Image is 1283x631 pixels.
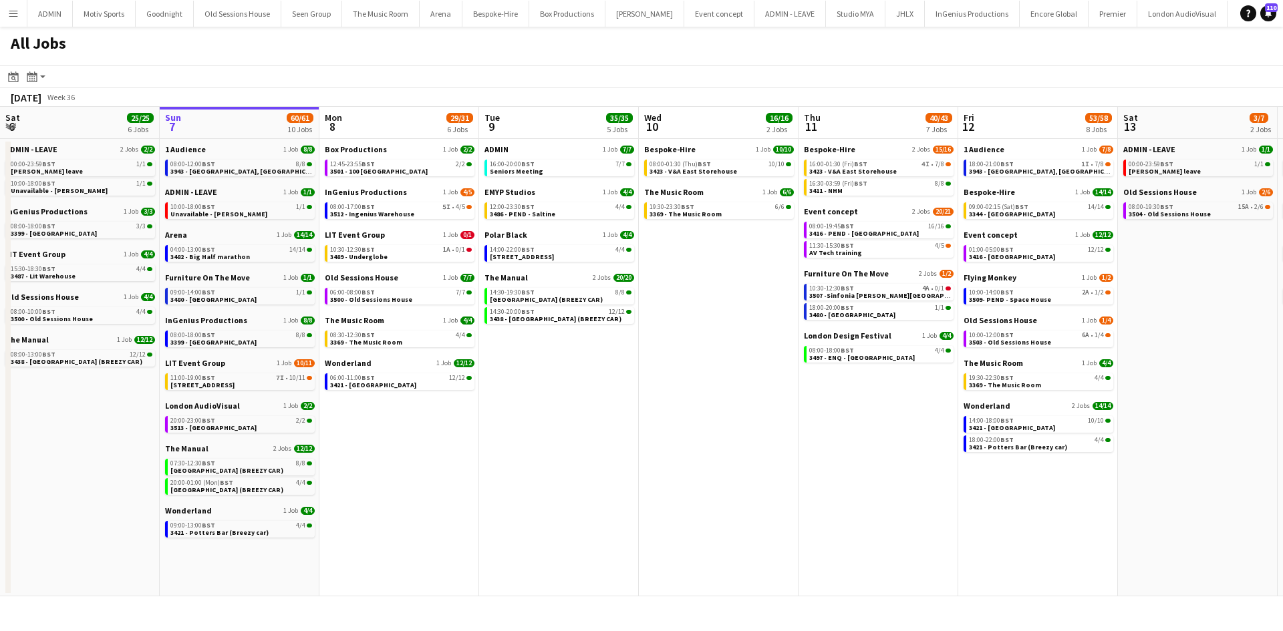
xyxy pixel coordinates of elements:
[1082,146,1097,154] span: 1 Job
[5,249,155,292] div: LIT Event Group1 Job4/415:30-18:30BST4/43487 - Lit Warehouse
[804,206,954,216] a: Event concept2 Jobs20/21
[170,252,250,261] span: 3482 - Big Half marathon
[935,180,944,187] span: 8/8
[330,252,388,261] span: 3489 - Underglobe
[11,179,152,194] a: 10:00-18:00BST1/1Unavailable - [PERSON_NAME]
[644,144,794,187] div: Bespoke-Hire1 Job10/1008:00-01:30 (Thu)BST10/103423 - V&A East Storehouse
[521,202,535,211] span: BST
[170,202,312,218] a: 10:00-18:00BST1/1Unavailable - [PERSON_NAME]
[935,242,944,249] span: 4/5
[1082,274,1097,282] span: 1 Job
[136,266,146,272] span: 4/4
[1123,187,1197,197] span: Old Sessions House
[42,179,55,188] span: BST
[775,204,785,210] span: 6/6
[170,288,312,303] a: 09:00-14:00BST1/13480 - [GEOGRAPHIC_DATA]
[885,1,925,27] button: JHLX
[969,288,1111,303] a: 10:00-14:00BST2A•1/23509- PEND - Space House
[484,230,634,272] div: Polar Black1 Job4/414:00-22:00BST4/4[STREET_ADDRESS]
[325,230,474,240] a: LIT Event Group1 Job0/1
[165,144,315,187] div: 1 Audience1 Job8/808:00-12:00BST8/83943 - [GEOGRAPHIC_DATA], [GEOGRAPHIC_DATA]
[11,223,55,230] span: 08:00-18:00
[202,288,215,296] span: BST
[165,187,315,197] a: ADMIN - LEAVE1 Job1/1
[296,204,305,210] span: 1/1
[615,161,625,168] span: 7/7
[809,161,867,168] span: 16:00-01:30 (Fri)
[804,144,855,154] span: Bespoke-Hire
[809,167,897,176] span: 3423 - V&A East Storehouse
[1093,231,1113,239] span: 12/12
[1160,160,1173,168] span: BST
[1088,246,1104,253] span: 12/12
[325,230,474,272] div: LIT Event Group1 Job0/110:30-12:30BST1A•0/13489 - Underglobe
[1075,231,1090,239] span: 1 Job
[809,223,854,230] span: 08:00-19:45
[1265,3,1278,12] span: 110
[120,146,138,154] span: 2 Jobs
[124,208,138,216] span: 1 Job
[964,230,1018,240] span: Event concept
[964,187,1113,197] a: Bespoke-Hire1 Job14/14
[768,161,785,168] span: 10/10
[809,160,951,175] a: 16:00-01:30 (Fri)BST4I•7/83423 - V&A East Storehouse
[644,144,696,154] span: Bespoke-Hire
[330,210,414,218] span: 3512 - Ingenius Warehouse
[933,208,954,216] span: 20/21
[484,187,634,197] a: EMYP Studios1 Job4/4
[809,242,854,249] span: 11:30-15:30
[804,268,954,331] div: Furniture On The Move2 Jobs1/210:30-12:30BST4A•0/13507 -Sinfonia [PERSON_NAME][GEOGRAPHIC_DATA]18...
[1000,245,1014,254] span: BST
[809,222,951,237] a: 08:00-19:45BST16/163416 - PEND - [GEOGRAPHIC_DATA]
[5,206,155,216] a: InGenius Productions1 Job3/3
[11,229,97,238] span: 3399 - King's Observatory
[136,180,146,187] span: 1/1
[1081,161,1089,168] span: 1I
[490,246,535,253] span: 14:00-22:00
[443,188,458,196] span: 1 Job
[804,206,954,268] div: Event concept2 Jobs20/2108:00-19:45BST16/163416 - PEND - [GEOGRAPHIC_DATA]11:30-15:30BST4/5AV Tec...
[964,272,1113,315] div: Flying Monkey1 Job1/210:00-14:00BST2A•1/23509- PEND - Space House
[1259,146,1273,154] span: 1/1
[165,272,250,282] span: Furniture On The Move
[11,167,83,176] span: Chris Ames leave
[1089,1,1137,27] button: Premier
[442,204,450,210] span: 5I
[644,187,704,197] span: The Music Room
[1254,161,1264,168] span: 1/1
[1137,1,1228,27] button: London AudioVisual
[620,231,634,239] span: 4/4
[521,288,535,296] span: BST
[490,289,535,296] span: 14:30-19:30
[1259,188,1273,196] span: 2/6
[456,161,465,168] span: 2/2
[141,146,155,154] span: 2/2
[964,230,1113,240] a: Event concept1 Job12/12
[289,246,305,253] span: 14/14
[362,288,375,296] span: BST
[330,289,375,296] span: 06:00-08:00
[11,266,55,272] span: 15:30-18:30
[969,167,1126,176] span: 3943 - County Hall, Waterloo
[922,285,930,292] span: 4A
[804,268,889,278] span: Furniture On The Move
[5,144,155,154] a: ADMIN - LEAVE2 Jobs2/2
[756,146,770,154] span: 1 Job
[841,222,854,230] span: BST
[490,288,631,303] a: 14:30-19:30BST8/8[GEOGRAPHIC_DATA] (BREEZY CAR)
[1123,144,1175,154] span: ADMIN - LEAVE
[484,144,634,187] div: ADMIN1 Job7/716:00-20:00BST7/7Seniors Meeting
[170,167,327,176] span: 3943 - County Hall, Waterloo
[490,204,535,210] span: 12:00-23:30
[330,161,375,168] span: 12:45-23:55
[170,160,312,175] a: 08:00-12:00BST8/83943 - [GEOGRAPHIC_DATA], [GEOGRAPHIC_DATA]
[5,249,155,259] a: LIT Event Group1 Job4/4
[484,272,528,282] span: The Manual
[1129,160,1270,175] a: 00:00-23:59BST1/1[PERSON_NAME] leave
[296,289,305,296] span: 1/1
[804,206,858,216] span: Event concept
[11,222,152,237] a: 08:00-18:00BST3/33399 - [GEOGRAPHIC_DATA]
[325,187,474,230] div: InGenius Productions1 Job4/508:00-17:00BST5I•4/53512 - Ingenius Warehouse
[1075,188,1090,196] span: 1 Job
[681,202,694,211] span: BST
